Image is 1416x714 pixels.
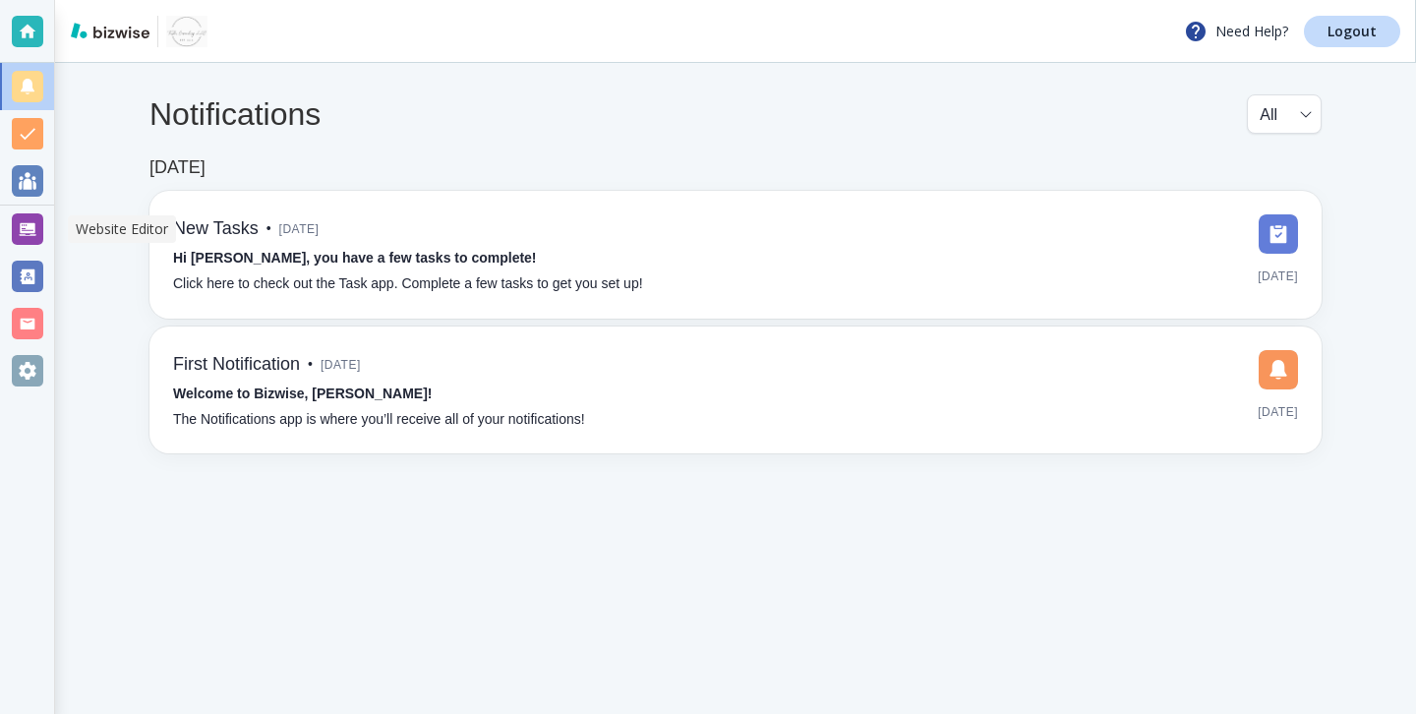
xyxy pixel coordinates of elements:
h6: First Notification [173,354,300,376]
p: Click here to check out the Task app. Complete a few tasks to get you set up! [173,273,643,295]
img: DashboardSidebarTasks.svg [1259,214,1298,254]
span: [DATE] [1258,397,1298,427]
strong: Welcome to Bizwise, [PERSON_NAME]! [173,386,432,401]
strong: Hi [PERSON_NAME], you have a few tasks to complete! [173,250,537,266]
span: [DATE] [1258,262,1298,291]
img: DashboardSidebarNotification.svg [1259,350,1298,389]
span: [DATE] [279,214,320,244]
a: Logout [1304,16,1400,47]
h6: New Tasks [173,218,259,240]
span: [DATE] [321,350,361,380]
img: bizwise [71,23,149,38]
h4: Notifications [149,95,321,133]
a: First Notification•[DATE]Welcome to Bizwise, [PERSON_NAME]!The Notifications app is where you’ll ... [149,327,1322,454]
p: Need Help? [1184,20,1288,43]
p: • [308,354,313,376]
p: • [266,218,271,240]
p: Website Editor [76,219,168,239]
a: New Tasks•[DATE]Hi [PERSON_NAME], you have a few tasks to complete!Click here to check out the Ta... [149,191,1322,319]
h6: [DATE] [149,157,206,179]
div: All [1260,95,1309,133]
img: Towler Counseling LLC [166,16,207,47]
p: The Notifications app is where you’ll receive all of your notifications! [173,409,585,431]
p: Logout [1327,25,1377,38]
